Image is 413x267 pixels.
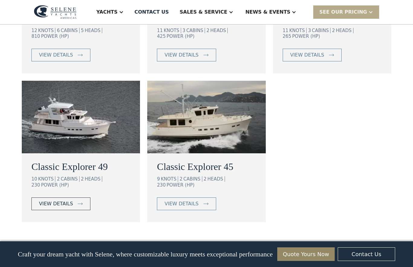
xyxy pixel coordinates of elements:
div: 230 [157,182,166,188]
div: HEADS [207,176,225,182]
img: long range motor yachts [147,81,265,153]
div: view details [39,200,73,207]
div: POWER (HP) [167,182,194,188]
div: Contact US [135,8,169,16]
a: Classic Explorer 49 [31,159,130,174]
div: view details [39,51,73,59]
img: long range motor yachts [22,81,140,153]
a: view details [31,49,90,61]
div: CABINS [61,28,80,33]
a: view details [283,49,342,61]
div: POWER (HP) [41,34,69,39]
div: POWER (HP) [41,182,69,188]
div: 3 [183,28,186,33]
div: view details [290,51,324,59]
div: HEADS [85,28,102,33]
div: KNOTS [164,28,181,33]
div: SEE Our Pricing [313,5,379,18]
div: 5 [81,28,84,33]
a: view details [157,49,216,61]
div: 230 [31,182,40,188]
div: CABINS [184,176,202,182]
a: Contact Us [338,247,395,261]
div: 2 [81,176,84,182]
div: 2 [207,28,210,33]
div: Yachts [96,8,118,16]
div: 2 [57,176,60,182]
div: HEADS [336,28,353,33]
img: icon [203,54,209,56]
img: icon [329,54,334,56]
div: 3 [308,28,311,33]
div: 6 [57,28,60,33]
img: icon [78,54,83,56]
p: Craft your dream yacht with Selene, where customizable luxury meets exceptional performance [18,250,273,258]
div: CABINS [312,28,330,33]
div: KNOTS [289,28,307,33]
img: icon [78,203,83,205]
div: 10 [31,176,37,182]
div: KNOTS [161,176,178,182]
div: Sales & Service [180,8,227,16]
div: CABINS [186,28,205,33]
img: icon [203,203,209,205]
div: 810 [31,34,40,39]
a: Quote Yours Now [277,247,335,261]
a: view details [157,197,216,210]
div: view details [164,51,198,59]
div: 11 [157,28,163,33]
div: 2 [332,28,335,33]
div: HEADS [210,28,228,33]
div: 2 [203,176,207,182]
div: POWER (HP) [292,34,320,39]
div: 2 [180,176,183,182]
div: KNOTS [38,176,55,182]
div: POWER (HP) [167,34,194,39]
a: view details [31,197,90,210]
div: view details [164,200,198,207]
div: SEE Our Pricing [319,8,367,16]
img: logo [34,5,76,19]
div: 425 [157,34,166,39]
div: 9 [157,176,160,182]
div: News & EVENTS [246,8,291,16]
a: Classic Explorer 45 [157,159,256,174]
div: CABINS [61,176,80,182]
div: 12 [31,28,37,33]
div: 265 [283,34,291,39]
div: 11 [283,28,288,33]
div: KNOTS [38,28,55,33]
div: HEADS [85,176,102,182]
